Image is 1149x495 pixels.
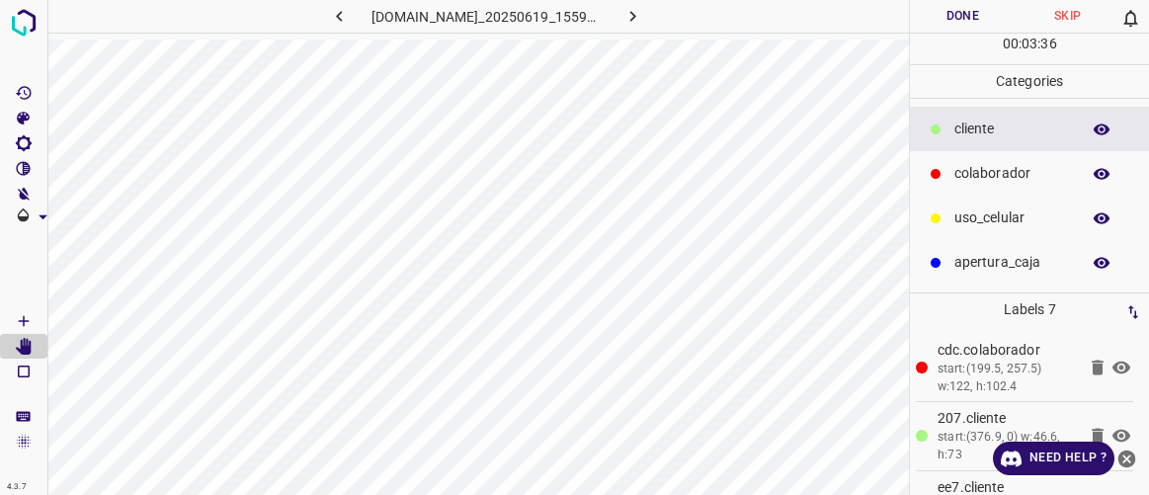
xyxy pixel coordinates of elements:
[1022,34,1037,54] p: 03
[938,340,1076,361] p: cdc.colaborador
[1040,34,1056,54] p: 36
[2,479,32,495] div: 4.3.7
[954,119,1070,139] p: ​​cliente
[6,5,41,41] img: logo
[938,361,1076,395] div: start:(199.5, 257.5) w:122, h:102.4
[954,207,1070,228] p: uso_celular
[1003,34,1019,54] p: 00
[910,240,1149,285] div: apertura_caja
[910,107,1149,151] div: ​​cliente
[1114,442,1139,475] button: close-help
[910,65,1149,98] p: Categories
[938,408,1076,429] p: 207.​​cliente
[910,196,1149,240] div: uso_celular
[1003,34,1057,64] div: : :
[910,151,1149,196] div: colaborador
[993,442,1114,475] a: Need Help ?
[916,293,1143,326] p: Labels 7
[954,252,1070,273] p: apertura_caja
[938,429,1076,463] div: start:(376.9, 0) w:46.6, h:73
[371,5,602,33] h6: [DOMAIN_NAME]_20250619_155912_000003540.jpg
[954,163,1070,184] p: colaborador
